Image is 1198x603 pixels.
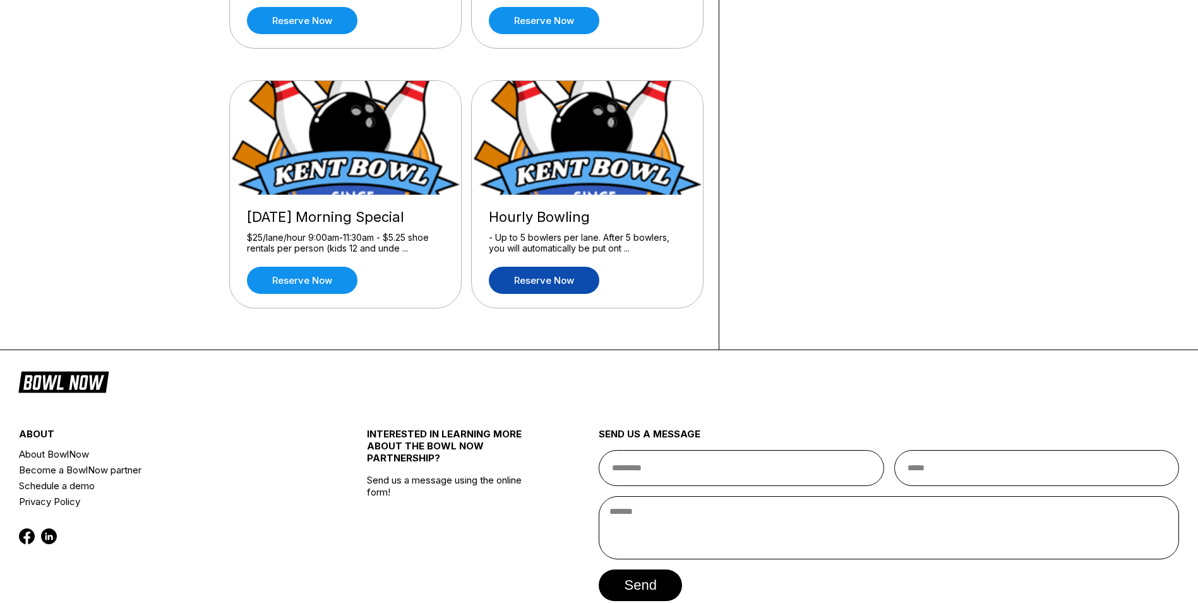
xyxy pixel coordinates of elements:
[19,478,309,494] a: Schedule a demo
[19,462,309,478] a: Become a BowlNow partner
[367,428,541,474] div: INTERESTED IN LEARNING MORE ABOUT THE BOWL NOW PARTNERSHIP?
[599,569,681,601] button: send
[19,428,309,446] div: about
[230,81,462,195] img: Sunday Morning Special
[19,494,309,509] a: Privacy Policy
[247,232,444,254] div: $25/lane/hour 9:00am-11:30am - $5.25 shoe rentals per person (kids 12 and unde ...
[19,446,309,462] a: About BowlNow
[489,209,686,226] div: Hourly Bowling
[247,209,444,226] div: [DATE] Morning Special
[472,81,704,195] img: Hourly Bowling
[489,232,686,254] div: - Up to 5 bowlers per lane. After 5 bowlers, you will automatically be put ont ...
[247,267,357,294] a: Reserve now
[599,428,1179,450] div: send us a message
[489,7,599,34] a: Reserve now
[489,267,599,294] a: Reserve now
[247,7,357,34] a: Reserve now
